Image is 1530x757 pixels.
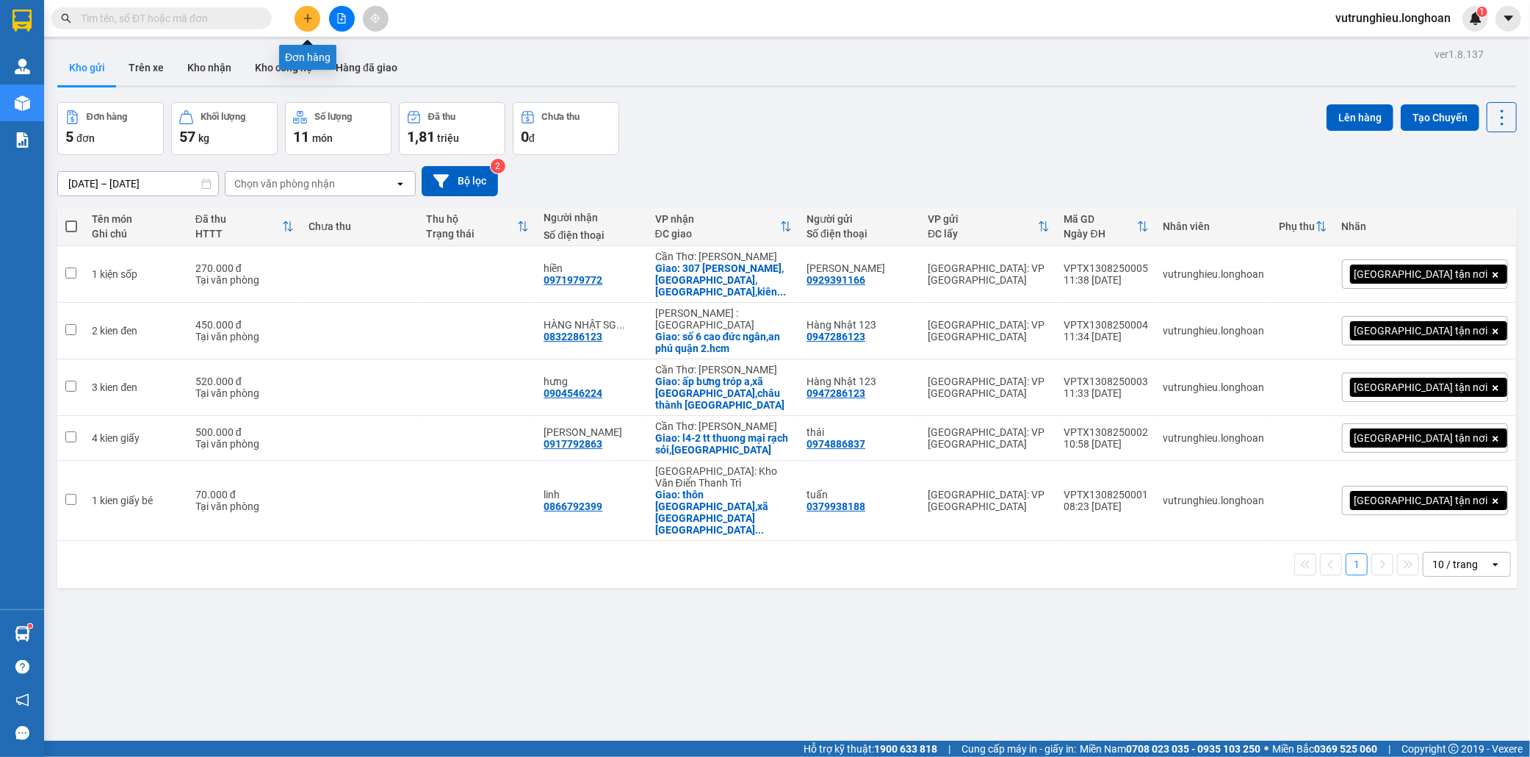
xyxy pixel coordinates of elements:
[1314,743,1377,755] strong: 0369 525 060
[521,128,529,146] span: 0
[6,101,92,114] span: 11:34:56 [DATE]
[1064,501,1149,512] div: 08:23 [DATE]
[807,319,913,331] div: Hàng Nhật 123
[1264,746,1269,752] span: ⚪️
[807,262,913,274] div: lâm anh
[1064,213,1137,225] div: Mã GD
[807,213,913,225] div: Người gửi
[920,207,1056,246] th: Toggle SortBy
[324,50,409,85] button: Hàng đã giao
[1272,741,1377,757] span: Miền Bắc
[58,172,218,195] input: Select a date range.
[1064,489,1149,501] div: VPTX1308250001
[1272,207,1335,246] th: Toggle SortBy
[195,213,282,225] div: Đã thu
[399,102,505,155] button: Đã thu1,81 triệu
[176,50,243,85] button: Kho nhận
[655,465,793,489] div: [GEOGRAPHIC_DATA]: Kho Văn Điển Thanh Trì
[1064,274,1149,286] div: 11:38 [DATE]
[57,102,164,155] button: Đơn hàng5đơn
[293,128,309,146] span: 11
[179,128,195,146] span: 57
[616,319,625,331] span: ...
[961,741,1076,757] span: Cung cấp máy in - giấy in:
[1064,262,1149,274] div: VPTX1308250005
[513,102,619,155] button: Chưa thu0đ
[370,13,380,24] span: aim
[1163,325,1265,337] div: vutrunghieu.longhoan
[195,228,282,240] div: HTTT
[1342,220,1508,232] div: Nhãn
[1401,104,1479,131] button: Tạo Chuyến
[1354,431,1488,445] span: [GEOGRAPHIC_DATA] tận nơi
[807,274,865,286] div: 0929391166
[92,432,181,444] div: 4 kien giấy
[655,213,781,225] div: VP nhận
[422,166,498,196] button: Bộ lọc
[128,32,270,58] span: CÔNG TY TNHH CHUYỂN PHÁT NHANH BẢO AN
[655,432,793,456] div: Giao: l4-2 tt thuong mại rạch sỏi,kiên giang
[655,420,793,432] div: Cần Thơ: [PERSON_NAME]
[655,376,793,411] div: Giao: ấp bưng tróp a,xã an hiệp,châu thành sóc trăng
[28,624,32,628] sup: 1
[1469,12,1482,25] img: icon-new-feature
[234,176,335,191] div: Chọn văn phòng nhận
[6,79,223,98] span: Mã đơn: VPTX1308250004
[195,376,294,387] div: 520.000 đ
[295,6,320,32] button: plus
[1495,6,1521,32] button: caret-down
[1448,744,1459,754] span: copyright
[1388,741,1390,757] span: |
[1479,7,1484,17] span: 1
[314,112,352,122] div: Số lượng
[544,438,602,450] div: 0917792863
[648,207,800,246] th: Toggle SortBy
[1502,12,1515,25] span: caret-down
[1064,331,1149,342] div: 11:34 [DATE]
[195,426,294,438] div: 500.000 đ
[98,7,291,26] strong: PHIẾU DÁN LÊN HÀNG
[544,212,640,223] div: Người nhận
[15,626,30,642] img: warehouse-icon
[655,331,793,354] div: Giao: số 6 cao đức ngân,an phú quận 2.hcm
[948,741,950,757] span: |
[777,286,786,298] span: ...
[303,13,313,24] span: plus
[87,112,127,122] div: Đơn hàng
[655,489,793,536] div: Giao: thôn ngọc chúc 1,xã chí đám.huyện đoan hùng,phú thọ.đối diện cửa hàng điện máy công oanh
[1163,220,1265,232] div: Nhân viên
[1064,319,1149,331] div: VPTX1308250004
[544,376,640,387] div: hưng
[92,268,181,280] div: 1 kiện sốp
[544,489,640,501] div: linh
[544,426,640,438] div: ly trần
[807,489,913,501] div: tuấn
[1346,553,1368,575] button: 1
[15,132,30,148] img: solution-icon
[92,495,181,506] div: 1 kien giấy bé
[195,489,294,501] div: 70.000 đ
[807,426,913,438] div: thái
[363,6,389,32] button: aim
[807,387,865,399] div: 0947286123
[201,112,245,122] div: Khối lượng
[1064,387,1149,399] div: 11:33 [DATE]
[12,10,32,32] img: logo-vxr
[1064,438,1149,450] div: 10:58 [DATE]
[15,660,29,674] span: question-circle
[243,50,324,85] button: Kho công nợ
[1057,207,1156,246] th: Toggle SortBy
[544,501,602,512] div: 0866792399
[419,207,536,246] th: Toggle SortBy
[1354,494,1488,507] span: [GEOGRAPHIC_DATA] tận nơi
[1324,9,1462,27] span: vutrunghieu.longhoan
[1280,220,1316,232] div: Phụ thu
[807,331,865,342] div: 0947286123
[92,213,181,225] div: Tên món
[874,743,937,755] strong: 1900 633 818
[61,13,71,24] span: search
[655,262,793,298] div: Giao: 307 quang trung,p vĩnh quang,rạch giá,kiên giang
[542,112,580,122] div: Chưa thu
[195,319,294,331] div: 450.000 đ
[65,128,73,146] span: 5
